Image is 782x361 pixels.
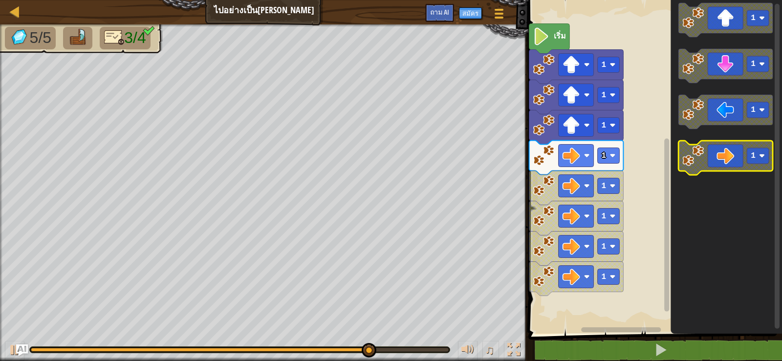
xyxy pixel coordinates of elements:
text: 1 [751,151,756,160]
text: 1 [751,106,756,114]
text: 1 [601,212,606,221]
li: เก็บอัญมณี [5,27,56,49]
text: 1 [601,242,606,251]
text: เริ่ม [553,30,565,41]
button: ถาม AI [16,344,28,356]
text: 1 [601,151,606,160]
text: 1 [601,91,606,100]
text: 1 [601,182,606,191]
text: 1 [601,61,606,69]
button: Ctrl + P: Play [5,341,24,361]
text: 1 [751,14,756,22]
button: ♫ [482,341,499,361]
font: 5/5 [30,29,51,46]
text: 1 [601,121,606,130]
button: สมัคร [459,7,482,19]
span: ♫ [484,342,494,357]
li: ครั้งที่ 4 ใหม่เอง [100,27,151,49]
text: 1 [601,273,606,281]
font: 3/4 [124,29,146,46]
font: ถาม AI [430,7,449,17]
button: แสดงเมนูเกมส์ [487,4,511,27]
li: ไปที่แพ [63,27,92,49]
button: ถาม AI [425,4,454,22]
text: 1 [751,60,756,68]
button: เป็นเต็มจอ [504,341,523,361]
button: ที่นั่น [458,341,478,361]
font: สมัคร [462,9,478,18]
